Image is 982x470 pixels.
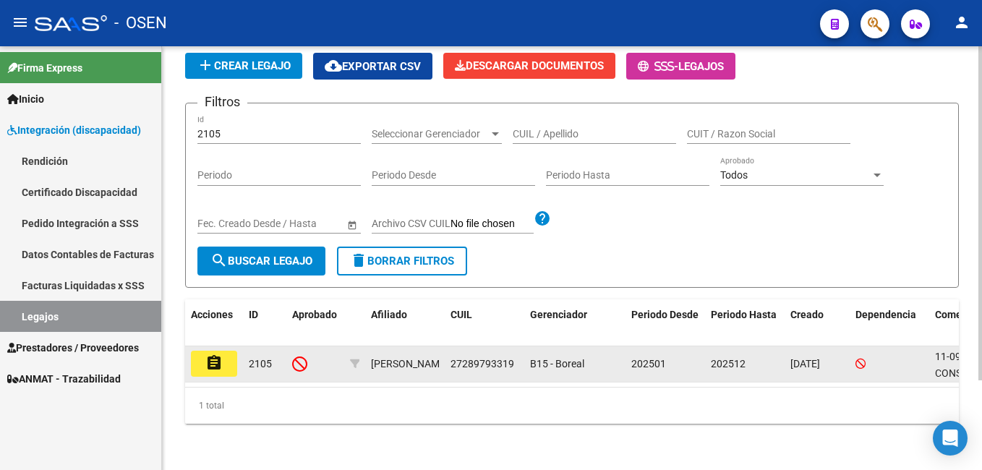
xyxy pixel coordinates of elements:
[210,252,228,269] mat-icon: search
[711,358,746,369] span: 202512
[705,299,785,347] datatable-header-cell: Periodo Hasta
[371,356,448,372] div: [PERSON_NAME]
[243,299,286,347] datatable-header-cell: ID
[286,299,344,347] datatable-header-cell: Aprobado
[530,358,584,369] span: B15 - Boreal
[249,358,272,369] span: 2105
[524,299,626,347] datatable-header-cell: Gerenciador
[631,358,666,369] span: 202501
[197,92,247,112] h3: Filtros
[451,358,514,369] span: 27289793319
[372,128,489,140] span: Seleccionar Gerenciador
[720,169,748,181] span: Todos
[185,299,243,347] datatable-header-cell: Acciones
[210,255,312,268] span: Buscar Legajo
[7,91,44,107] span: Inicio
[371,309,407,320] span: Afiliado
[530,309,587,320] span: Gerenciador
[185,53,302,79] button: Crear Legajo
[7,60,82,76] span: Firma Express
[855,309,916,320] span: Dependencia
[534,210,551,227] mat-icon: help
[7,122,141,138] span: Integración (discapacidad)
[197,218,250,230] input: Fecha inicio
[337,247,467,275] button: Borrar Filtros
[344,217,359,232] button: Open calendar
[790,309,824,320] span: Creado
[185,388,959,424] div: 1 total
[626,299,705,347] datatable-header-cell: Periodo Desde
[325,60,421,73] span: Exportar CSV
[638,60,678,73] span: -
[249,309,258,320] span: ID
[12,14,29,31] mat-icon: menu
[313,53,432,80] button: Exportar CSV
[197,56,214,74] mat-icon: add
[7,340,139,356] span: Prestadores / Proveedores
[626,53,735,80] button: -Legajos
[790,358,820,369] span: [DATE]
[372,218,451,229] span: Archivo CSV CUIL
[350,252,367,269] mat-icon: delete
[678,60,724,73] span: Legajos
[114,7,167,39] span: - OSEN
[455,59,604,72] span: Descargar Documentos
[711,309,777,320] span: Periodo Hasta
[631,309,699,320] span: Periodo Desde
[451,309,472,320] span: CUIL
[350,255,454,268] span: Borrar Filtros
[7,371,121,387] span: ANMAT - Trazabilidad
[443,53,615,79] button: Descargar Documentos
[365,299,445,347] datatable-header-cell: Afiliado
[262,218,333,230] input: Fecha fin
[191,309,233,320] span: Acciones
[850,299,929,347] datatable-header-cell: Dependencia
[933,421,968,456] div: Open Intercom Messenger
[292,309,337,320] span: Aprobado
[197,59,291,72] span: Crear Legajo
[445,299,524,347] datatable-header-cell: CUIL
[451,218,534,231] input: Archivo CSV CUIL
[953,14,970,31] mat-icon: person
[205,354,223,372] mat-icon: assignment
[325,57,342,74] mat-icon: cloud_download
[785,299,850,347] datatable-header-cell: Creado
[197,247,325,275] button: Buscar Legajo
